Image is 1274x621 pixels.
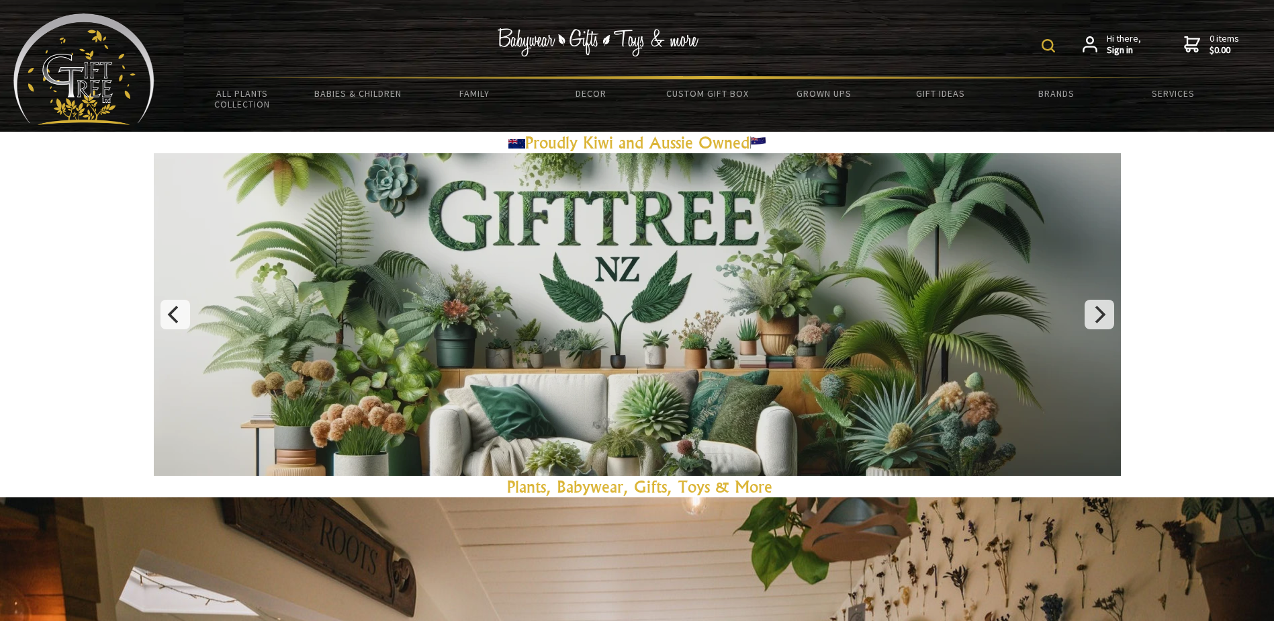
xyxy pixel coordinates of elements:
[533,79,649,108] a: Decor
[1042,39,1055,52] img: product search
[508,132,766,153] a: Proudly Kiwi and Aussie Owned
[766,79,882,108] a: Grown Ups
[507,477,764,497] a: Plants, Babywear, Gifts, Toys & Mor
[1210,32,1239,56] span: 0 items
[649,79,766,108] a: Custom Gift Box
[1184,33,1239,56] a: 0 items$0.00
[498,28,699,56] img: Babywear - Gifts - Toys & more
[300,79,416,108] a: Babies & Children
[184,79,300,118] a: All Plants Collection
[882,79,998,108] a: Gift Ideas
[1115,79,1231,108] a: Services
[999,79,1115,108] a: Brands
[1083,33,1141,56] a: Hi there,Sign in
[161,300,190,329] button: Previous
[1085,300,1114,329] button: Next
[13,13,154,125] img: Babyware - Gifts - Toys and more...
[1210,44,1239,56] strong: $0.00
[1107,44,1141,56] strong: Sign in
[416,79,533,108] a: Family
[1107,33,1141,56] span: Hi there,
